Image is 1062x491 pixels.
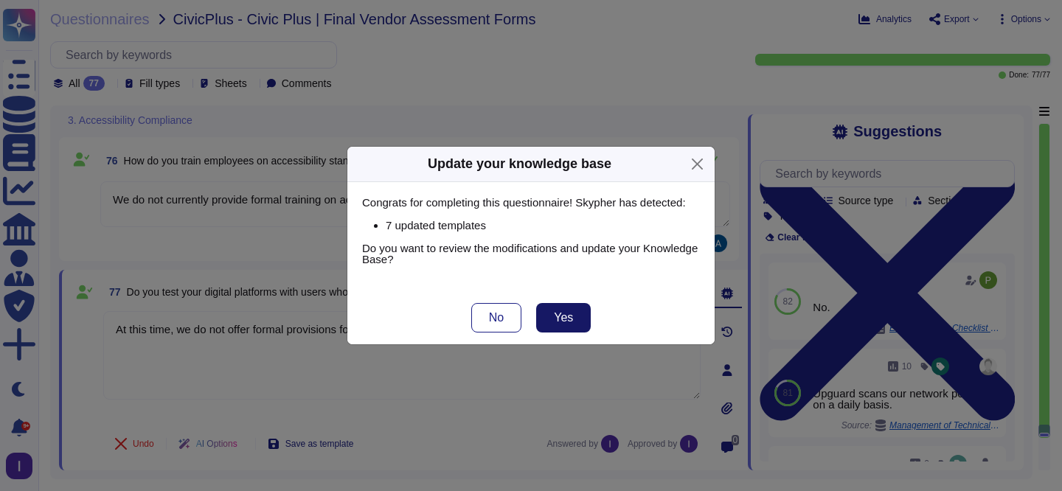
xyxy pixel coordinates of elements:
[536,303,591,332] button: Yes
[489,312,504,324] span: No
[362,197,700,208] p: Congrats for completing this questionnaire! Skypher has detected:
[386,220,700,231] p: 7 updated templates
[428,154,611,174] div: Update your knowledge base
[554,312,573,324] span: Yes
[471,303,521,332] button: No
[362,243,700,265] p: Do you want to review the modifications and update your Knowledge Base?
[686,153,709,175] button: Close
